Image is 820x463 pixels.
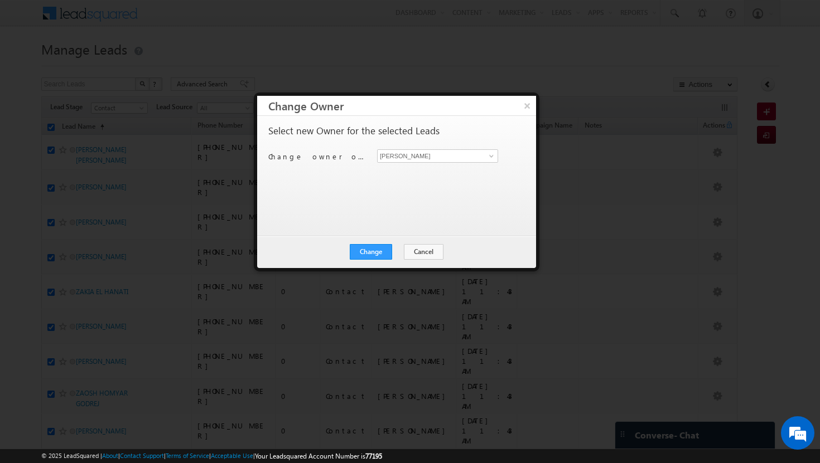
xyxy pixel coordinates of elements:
[483,150,497,162] a: Show All Items
[268,152,369,162] p: Change owner of 32 leads to
[377,149,498,163] input: Type to Search
[365,452,382,460] span: 77195
[268,126,440,136] p: Select new Owner for the selected Leads
[15,103,204,334] textarea: Type your message and hit 'Enter'
[120,452,164,459] a: Contact Support
[41,451,382,461] span: © 2025 LeadSquared | | | | |
[268,96,536,115] h3: Change Owner
[255,452,382,460] span: Your Leadsquared Account Number is
[102,452,118,459] a: About
[211,452,253,459] a: Acceptable Use
[404,244,443,260] button: Cancel
[152,343,202,358] em: Start Chat
[166,452,209,459] a: Terms of Service
[518,96,536,115] button: ×
[58,59,187,73] div: Chat with us now
[19,59,47,73] img: d_60004797649_company_0_60004797649
[183,6,210,32] div: Minimize live chat window
[350,244,392,260] button: Change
